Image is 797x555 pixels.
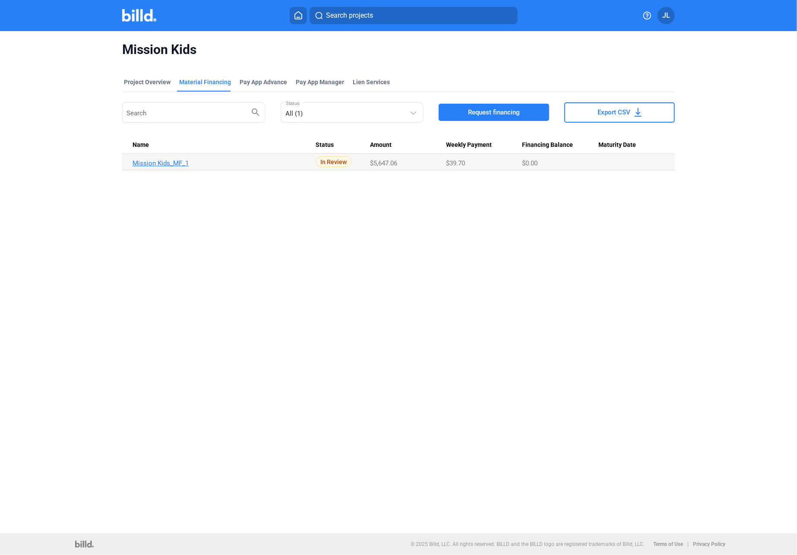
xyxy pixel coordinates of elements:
[133,159,316,167] a: Mission Kids_MF_1
[446,159,465,167] span: $39.70
[250,107,261,117] mat-icon: search
[598,108,630,117] span: Export CSV
[598,141,636,149] span: Maturity Date
[122,41,675,58] span: Mission Kids
[693,541,725,547] b: Privacy Policy
[370,159,397,167] span: $5,647.06
[124,78,171,86] div: Project Overview
[316,141,334,149] span: Status
[75,541,94,548] img: logo
[446,141,492,149] span: Weekly Payment
[522,141,573,149] span: Financing Balance
[316,156,351,167] span: In Review
[296,78,344,86] span: Pay App Manager
[370,141,392,149] span: Amount
[653,541,683,547] b: Terms of Use
[662,10,670,21] span: JL
[240,78,287,86] div: Pay App Advance
[133,141,149,149] span: Name
[353,78,390,86] div: Lien Services
[122,9,156,22] img: Billd Company Logo
[411,541,645,547] p: © 2025 Billd, LLC. All rights reserved. BILLD and the BILLD logo are registered trademarks of Bil...
[326,10,373,21] span: Search projects
[687,541,689,547] p: |
[468,108,520,117] span: Request financing
[286,110,303,117] mat-select-trigger: All (1)
[179,78,231,86] div: Material Financing
[522,159,538,167] span: $0.00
